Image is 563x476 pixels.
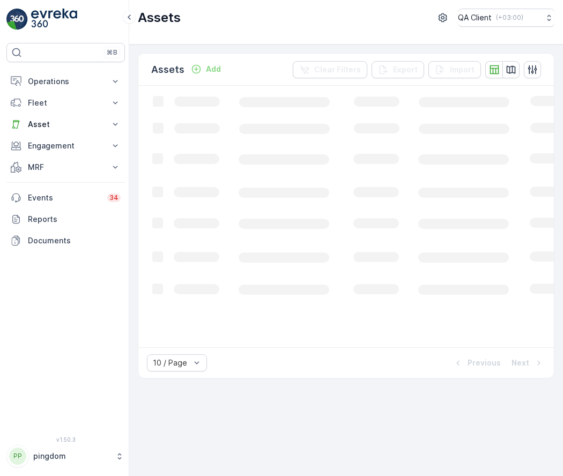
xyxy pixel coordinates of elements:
[314,64,361,75] p: Clear Filters
[428,61,481,78] button: Import
[6,92,125,114] button: Fleet
[393,64,418,75] p: Export
[107,48,117,57] p: ⌘B
[151,62,184,77] p: Assets
[510,356,545,369] button: Next
[6,157,125,178] button: MRF
[9,448,26,465] div: PP
[33,451,110,462] p: pingdom
[28,192,101,203] p: Events
[138,9,181,26] p: Assets
[496,13,523,22] p: ( +03:00 )
[28,76,103,87] p: Operations
[450,64,475,75] p: Import
[28,119,103,130] p: Asset
[458,9,554,27] button: QA Client(+03:00)
[28,214,121,225] p: Reports
[31,9,77,30] img: logo_light-DOdMpM7g.png
[451,356,502,369] button: Previous
[6,230,125,251] a: Documents
[6,71,125,92] button: Operations
[28,235,121,246] p: Documents
[6,135,125,157] button: Engagement
[187,63,225,76] button: Add
[6,209,125,230] a: Reports
[28,140,103,151] p: Engagement
[512,358,529,368] p: Next
[6,114,125,135] button: Asset
[6,187,125,209] a: Events34
[206,64,221,75] p: Add
[372,61,424,78] button: Export
[28,162,103,173] p: MRF
[109,194,118,202] p: 34
[468,358,501,368] p: Previous
[458,12,492,23] p: QA Client
[293,61,367,78] button: Clear Filters
[6,9,28,30] img: logo
[6,436,125,443] span: v 1.50.3
[28,98,103,108] p: Fleet
[6,445,125,467] button: PPpingdom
